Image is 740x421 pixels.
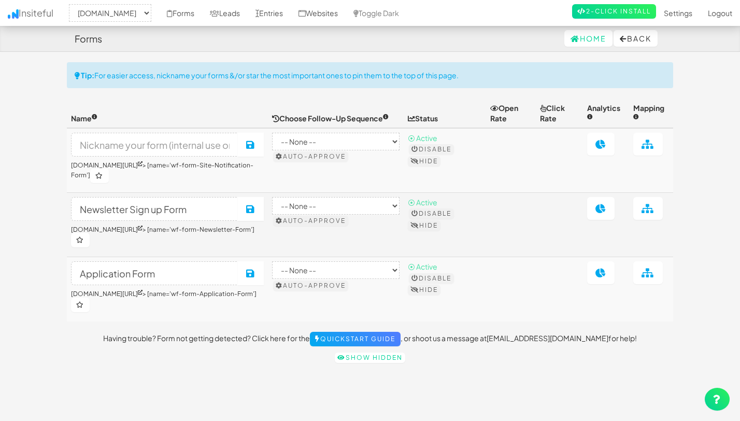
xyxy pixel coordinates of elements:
input: Nickname your form (internal use only) [71,197,238,221]
a: Quickstart Guide [310,332,401,346]
input: Nickname your form (internal use only) [71,133,238,157]
span: Mapping [633,103,664,123]
h6: > [name='wf-form-Newsletter-Form'] [71,226,264,247]
a: Home [564,30,613,47]
button: Auto-approve [273,151,348,162]
h6: > [name='wf-form-Application-Form'] [71,290,264,312]
button: Hide [408,156,440,166]
button: Disable [409,144,454,155]
button: Hide [408,285,440,295]
span: ⦿ Active [408,198,437,207]
span: ⦿ Active [408,133,437,143]
th: Click Rate [536,99,583,128]
div: For easier access, nickname your forms &/or star the most important ones to pin them to the top o... [67,62,673,88]
a: Show hidden [335,353,405,363]
button: Disable [409,273,454,284]
a: 2-Click Install [572,4,656,19]
button: Auto-approve [273,280,348,291]
span: Name [71,114,97,123]
a: [DOMAIN_NAME][URL] [71,226,143,233]
th: Status [404,99,486,128]
button: Hide [408,220,440,231]
h4: Forms [75,34,102,44]
th: Open Rate [486,99,536,128]
button: Back [614,30,658,47]
img: icon.png [8,9,19,19]
a: [DOMAIN_NAME][URL] [71,161,143,169]
strong: Tip: [81,71,94,80]
button: Disable [409,208,454,219]
span: ⦿ Active [408,262,437,271]
span: Analytics [587,103,620,123]
button: Auto-approve [273,216,348,226]
span: Choose Follow-Up Sequence [272,114,389,123]
a: [EMAIL_ADDRESS][DOMAIN_NAME] [487,333,608,342]
p: Having trouble? Form not getting detected? Click here for the , or shoot us a message at for help! [67,332,673,346]
input: Nickname your form (internal use only) [71,261,238,285]
a: [DOMAIN_NAME][URL] [71,290,143,298]
h6: > [name='wf-form-Site-Notification-Form'] [71,162,264,183]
